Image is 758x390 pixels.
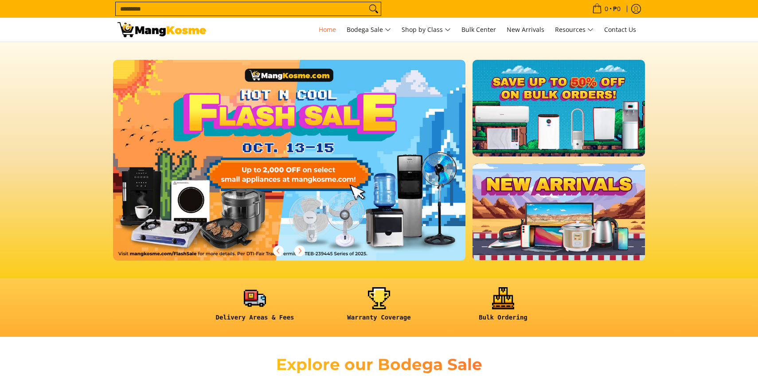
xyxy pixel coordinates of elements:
[603,6,610,12] span: 0
[457,18,500,42] a: Bulk Center
[117,22,206,37] img: Mang Kosme: Your Home Appliances Warehouse Sale Partner!
[402,24,451,35] span: Shop by Class
[215,18,641,42] nav: Main Menu
[555,24,594,35] span: Resources
[250,355,508,374] h2: Explore our Bodega Sale
[197,287,313,328] a: <h6><strong>Delivery Areas & Fees</strong></h6>
[551,18,598,42] a: Resources
[314,18,340,42] a: Home
[445,287,561,328] a: <h6><strong>Bulk Ordering</strong></h6>
[600,18,641,42] a: Contact Us
[604,25,636,34] span: Contact Us
[269,241,288,261] button: Previous
[507,25,544,34] span: New Arrivals
[502,18,549,42] a: New Arrivals
[342,18,395,42] a: Bodega Sale
[461,25,496,34] span: Bulk Center
[397,18,455,42] a: Shop by Class
[367,2,381,16] button: Search
[590,4,623,14] span: •
[319,25,336,34] span: Home
[321,287,437,328] a: <h6><strong>Warranty Coverage</strong></h6>
[113,60,494,275] a: More
[612,6,622,12] span: ₱0
[347,24,391,35] span: Bodega Sale
[290,241,309,261] button: Next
